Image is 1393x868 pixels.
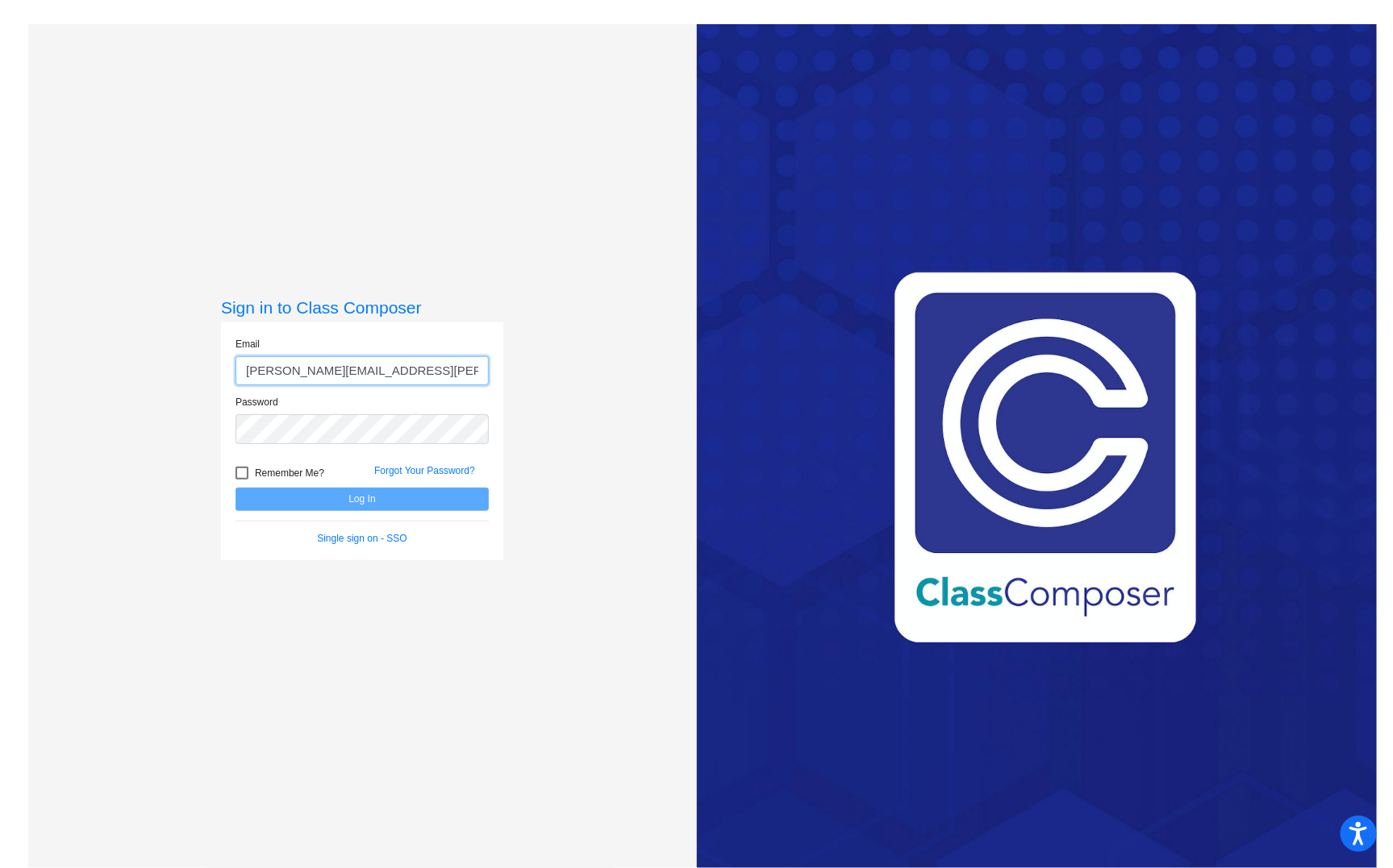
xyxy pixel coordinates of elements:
span: Remember Me? [255,463,324,483]
label: Email [236,337,260,351]
h3: Sign in to Class Composer [221,297,503,318]
a: Forgot Your Password? [374,465,475,476]
a: Single sign on - SSO [317,533,407,544]
label: Password [236,395,278,409]
button: Log In [236,488,489,511]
